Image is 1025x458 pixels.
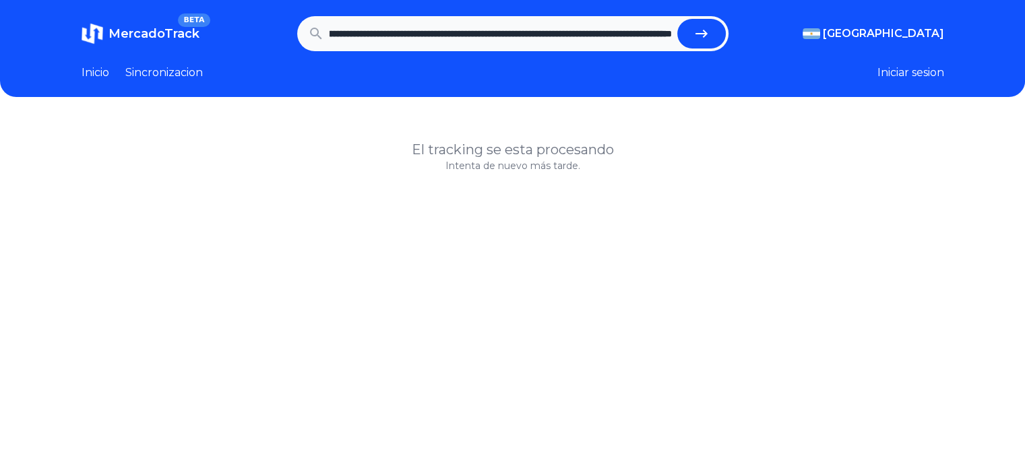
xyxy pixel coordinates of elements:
[803,26,944,42] button: [GEOGRAPHIC_DATA]
[803,28,820,39] img: Argentina
[82,23,103,44] img: MercadoTrack
[125,65,203,81] a: Sincronizacion
[82,140,944,159] h1: El tracking se esta procesando
[108,26,199,41] span: MercadoTrack
[178,13,210,27] span: BETA
[823,26,944,42] span: [GEOGRAPHIC_DATA]
[82,65,109,81] a: Inicio
[877,65,944,81] button: Iniciar sesion
[82,23,199,44] a: MercadoTrackBETA
[82,159,944,172] p: Intenta de nuevo más tarde.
